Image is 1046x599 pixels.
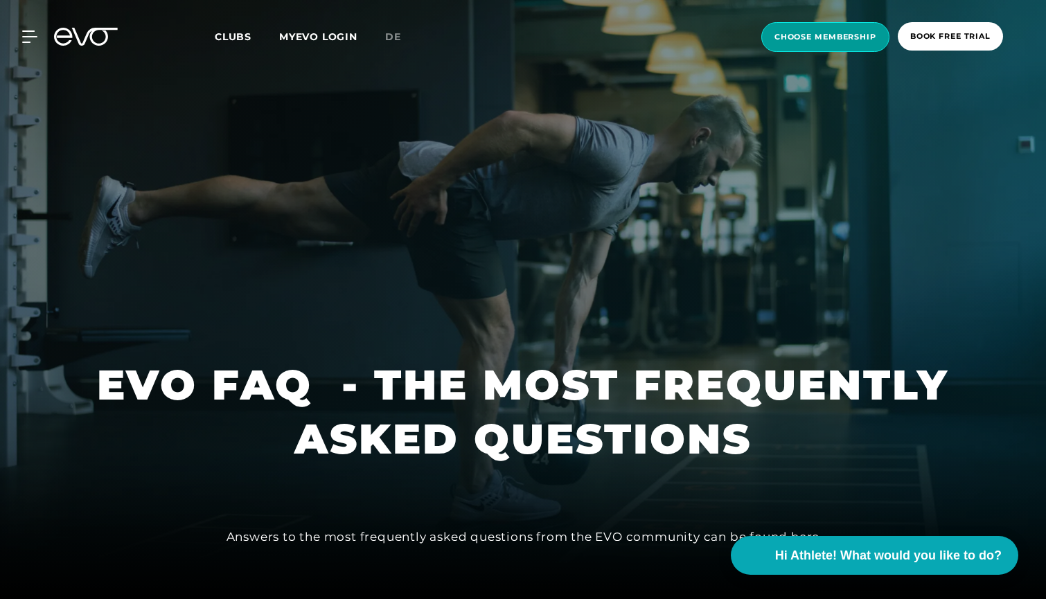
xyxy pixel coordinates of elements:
span: Hi Athlete! What would you like to do? [775,546,1002,565]
div: Answers to the most frequently asked questions from the EVO community can be found here [227,526,820,548]
span: choose membership [774,31,876,43]
h1: EVO FAQ - THE MOST FREQUENTLY ASKED QUESTIONS [24,358,1022,466]
span: de [385,30,401,43]
a: MYEVO LOGIN [279,30,357,43]
a: de [385,29,418,45]
a: Clubs [215,30,279,43]
a: choose membership [757,22,894,52]
span: Clubs [215,30,251,43]
a: book free trial [894,22,1007,52]
span: book free trial [910,30,991,42]
button: Hi Athlete! What would you like to do? [731,536,1018,575]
